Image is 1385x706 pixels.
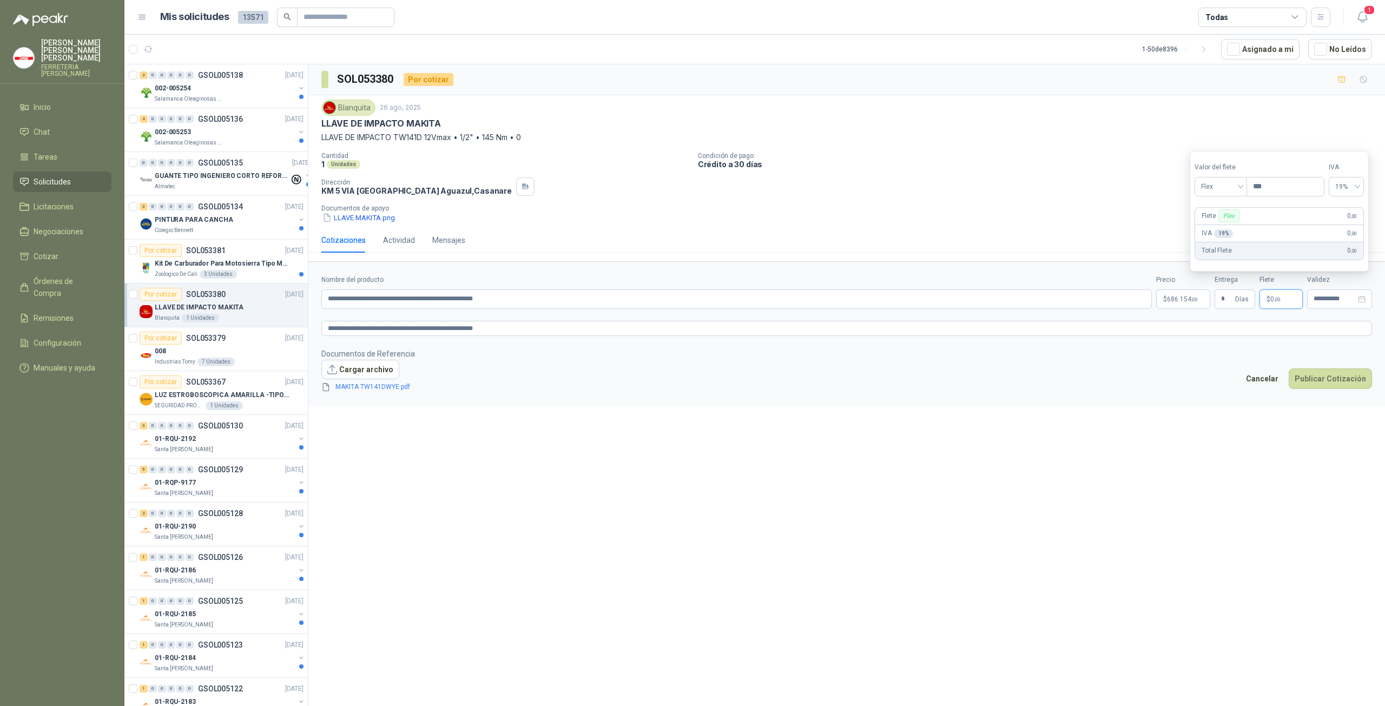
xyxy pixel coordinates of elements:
p: LLAVE DE IMPACTO TW141D 12Vmax • 1/2" • 145 Nm • 0 [321,131,1372,143]
div: Todas [1205,11,1228,23]
div: 0 [176,685,184,692]
div: 5 [140,466,148,473]
img: Company Logo [140,217,153,230]
p: [DATE] [285,596,304,606]
label: IVA [1329,162,1364,173]
p: Salamanca Oleaginosas SAS [155,138,223,147]
p: GSOL005136 [198,115,243,123]
p: 26 ago, 2025 [380,103,421,113]
div: 0 [167,597,175,605]
label: Validez [1307,275,1372,285]
p: [DATE] [285,421,304,431]
a: Por cotizarSOL053380[DATE] Company LogoLLAVE DE IMPACTO MAKITABlanquita1 Unidades [124,283,308,327]
p: GSOL005123 [198,641,243,649]
a: 1 0 0 0 0 0 GSOL005125[DATE] Company Logo01-RQU-2185Santa [PERSON_NAME] [140,595,306,629]
div: 3 Unidades [200,270,237,279]
div: 2 [140,510,148,517]
label: Flete [1259,275,1303,285]
img: Logo peakr [13,13,68,26]
div: 0 [149,641,157,649]
p: [DATE] [285,202,304,212]
a: 1 0 0 0 0 0 GSOL005123[DATE] Company Logo01-RQU-2184Santa [PERSON_NAME] [140,638,306,673]
div: 0 [176,159,184,167]
div: 0 [186,115,194,123]
p: [DATE] [285,640,304,650]
span: Licitaciones [34,201,74,213]
p: [PERSON_NAME] [PERSON_NAME] [PERSON_NAME] [41,39,111,62]
a: 3 0 0 0 0 0 GSOL005130[DATE] Company Logo01-RQU-2192Santa [PERSON_NAME] [140,419,306,454]
div: 0 [186,466,194,473]
div: Por cotizar [140,332,182,345]
p: SOL053367 [186,378,226,386]
label: Valor del flete [1195,162,1246,173]
div: 0 [149,115,157,123]
div: 0 [176,422,184,430]
div: 0 [186,422,194,430]
div: 19 % [1214,229,1234,238]
h3: SOL053380 [337,71,395,88]
span: ,00 [1351,230,1357,236]
div: 1 [140,553,148,561]
div: 0 [167,203,175,210]
div: 0 [176,466,184,473]
span: Remisiones [34,312,74,324]
label: Nombre del producto [321,275,1152,285]
a: Chat [13,122,111,142]
span: Configuración [34,337,81,349]
p: Salamanca Oleaginosas SAS [155,95,223,103]
div: 0 [158,553,166,561]
p: 008 [155,346,166,357]
p: [DATE] [285,70,304,81]
div: Unidades [327,160,360,169]
span: Días [1235,290,1249,308]
span: Inicio [34,101,51,113]
div: Por cotizar [140,244,182,257]
a: Órdenes de Compra [13,271,111,303]
p: SEGURIDAD PROVISER LTDA [155,401,203,410]
p: 1 [321,160,325,169]
a: Por cotizarSOL053381[DATE] Company LogoKit De Carburador Para Motosierra Tipo M250 - ZamaZoologic... [124,240,308,283]
p: GSOL005134 [198,203,243,210]
span: 1 [1363,5,1375,15]
p: 01-RQU-2190 [155,522,196,532]
p: 01-RQU-2184 [155,653,196,663]
p: [DATE] [292,158,311,168]
div: 1 [140,641,148,649]
span: 0 [1347,228,1357,239]
p: PINTURA PARA CANCHA [155,215,233,225]
p: [DATE] [285,509,304,519]
img: Company Logo [140,349,153,362]
div: 0 [149,553,157,561]
span: Flex [1201,179,1241,195]
img: Company Logo [140,437,153,450]
p: Santa [PERSON_NAME] [155,489,213,498]
img: Company Logo [140,174,153,187]
div: 0 [149,685,157,692]
div: 0 [176,203,184,210]
img: Company Logo [140,568,153,581]
img: Company Logo [140,86,153,99]
div: 0 [176,597,184,605]
div: 0 [176,510,184,517]
p: SOL053379 [186,334,226,342]
p: Santa [PERSON_NAME] [155,577,213,585]
p: Blanquita [155,314,180,322]
div: 0 [158,422,166,430]
button: Cargar archivo [321,360,399,379]
p: IVA [1202,228,1233,239]
span: Manuales y ayuda [34,362,95,374]
button: Asignado a mi [1221,39,1300,60]
p: [DATE] [285,114,304,124]
div: 0 [167,510,175,517]
a: 4 0 0 0 0 0 GSOL005136[DATE] Company Logo002-005253Salamanca Oleaginosas SAS [140,113,306,147]
div: 0 [186,685,194,692]
div: 0 [167,685,175,692]
div: 1 - 50 de 8396 [1142,41,1212,58]
img: Company Logo [140,656,153,669]
p: [DATE] [285,246,304,256]
div: 1 Unidades [182,314,219,322]
span: Solicitudes [34,176,71,188]
a: 2 0 0 0 0 0 GSOL005138[DATE] Company Logo002-005254Salamanca Oleaginosas SAS [140,69,306,103]
a: 3 0 0 0 0 0 GSOL005134[DATE] Company LogoPINTURA PARA CANCHAColegio Bennett [140,200,306,235]
button: 1 [1353,8,1372,27]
